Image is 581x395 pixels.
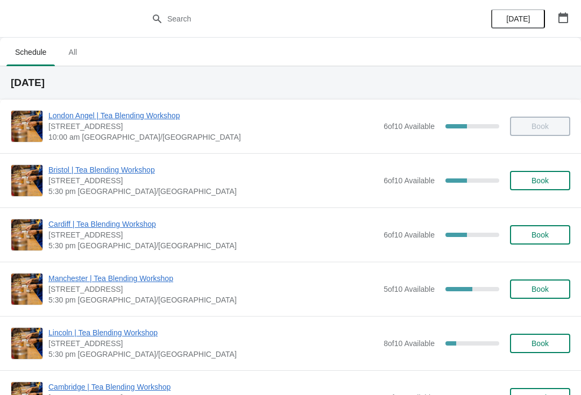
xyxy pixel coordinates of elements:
span: Cambridge | Tea Blending Workshop [48,382,378,392]
span: Book [532,231,549,239]
img: London Angel | Tea Blending Workshop | 26 Camden Passage, The Angel, London N1 8ED, UK | 10:00 am... [11,111,42,142]
button: Book [510,171,570,190]
span: 6 of 10 Available [384,231,435,239]
span: 5:30 pm [GEOGRAPHIC_DATA]/[GEOGRAPHIC_DATA] [48,295,378,305]
span: [STREET_ADDRESS] [48,338,378,349]
span: [STREET_ADDRESS] [48,121,378,132]
span: All [59,42,86,62]
span: Book [532,176,549,185]
span: Lincoln | Tea Blending Workshop [48,327,378,338]
span: 5:30 pm [GEOGRAPHIC_DATA]/[GEOGRAPHIC_DATA] [48,240,378,251]
button: Book [510,225,570,245]
span: [STREET_ADDRESS] [48,284,378,295]
button: Book [510,334,570,353]
span: 6 of 10 Available [384,122,435,131]
img: Lincoln | Tea Blending Workshop | 30 Sincil Street, Lincoln, LN5 7ET | 5:30 pm Europe/London [11,328,42,359]
span: Cardiff | Tea Blending Workshop [48,219,378,229]
img: Manchester | Tea Blending Workshop | 57 Church St, Manchester, M4 1PD | 5:30 pm Europe/London [11,274,42,305]
span: 6 of 10 Available [384,176,435,185]
input: Search [167,9,436,28]
span: 5 of 10 Available [384,285,435,293]
img: Cardiff | Tea Blending Workshop | 1-3 Royal Arcade, Cardiff CF10 1AE, UK | 5:30 pm Europe/London [11,219,42,250]
span: London Angel | Tea Blending Workshop [48,110,378,121]
span: 8 of 10 Available [384,339,435,348]
span: [STREET_ADDRESS] [48,175,378,186]
span: [STREET_ADDRESS] [48,229,378,240]
img: Bristol | Tea Blending Workshop | 73 Park Street, Bristol, BS1 5PB | 5:30 pm Europe/London [11,165,42,196]
span: [DATE] [506,15,530,23]
span: Book [532,339,549,348]
span: Schedule [6,42,55,62]
span: 5:30 pm [GEOGRAPHIC_DATA]/[GEOGRAPHIC_DATA] [48,349,378,360]
span: 10:00 am [GEOGRAPHIC_DATA]/[GEOGRAPHIC_DATA] [48,132,378,142]
span: Book [532,285,549,293]
span: Manchester | Tea Blending Workshop [48,273,378,284]
button: [DATE] [491,9,545,28]
button: Book [510,279,570,299]
span: Bristol | Tea Blending Workshop [48,164,378,175]
h2: [DATE] [11,77,570,88]
span: 5:30 pm [GEOGRAPHIC_DATA]/[GEOGRAPHIC_DATA] [48,186,378,197]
